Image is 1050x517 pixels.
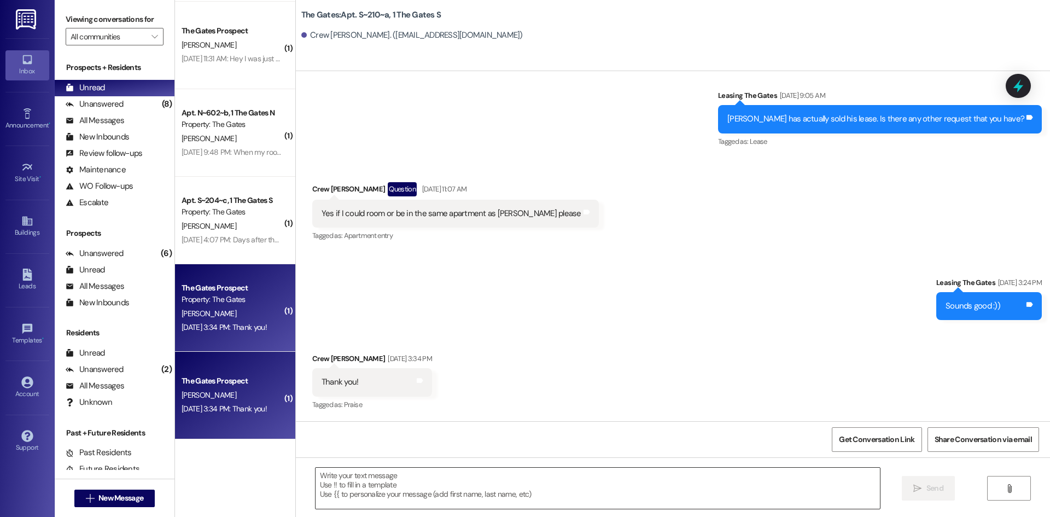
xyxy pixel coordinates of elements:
a: Site Visit • [5,158,49,188]
div: Apt. N~602~b, 1 The Gates N [182,107,283,119]
div: Prospects + Residents [55,62,174,73]
div: Property: The Gates [182,294,283,305]
div: Unanswered [66,248,124,259]
div: New Inbounds [66,297,129,309]
div: Crew [PERSON_NAME]. ([EMAIL_ADDRESS][DOMAIN_NAME]) [301,30,523,41]
div: Unanswered [66,364,124,375]
div: (8) [159,96,174,113]
div: Thank you! [322,376,359,388]
i:  [151,32,157,41]
div: (2) [159,361,174,378]
i:  [86,494,94,503]
div: All Messages [66,380,124,392]
span: [PERSON_NAME] [182,309,236,318]
input: All communities [71,28,146,45]
div: Apt. S~204~c, 1 The Gates S [182,195,283,206]
span: Lease [750,137,767,146]
div: Residents [55,327,174,339]
span: Send [926,483,943,494]
div: [DATE] 11:07 AM [419,183,466,195]
div: Unread [66,347,105,359]
div: All Messages [66,281,124,292]
div: [DATE] 3:24 PM [995,277,1042,288]
div: [DATE] 3:34 PM: Thank you! [182,404,267,414]
a: Account [5,373,49,403]
div: Property: The Gates [182,119,283,130]
div: [DATE] 3:34 PM [385,353,432,364]
div: Review follow-ups [66,148,142,159]
a: Leads [5,265,49,295]
div: Crew [PERSON_NAME] [312,353,432,368]
div: [DATE] 9:05 AM [777,90,825,101]
span: Get Conversation Link [839,434,914,445]
span: Apartment entry [344,231,393,240]
div: [DATE] 3:34 PM: Thank you! [182,322,267,332]
div: Sounds good :)) [946,300,1000,312]
button: Send [902,476,955,501]
span: [PERSON_NAME] [182,390,236,400]
span: [PERSON_NAME] [182,221,236,231]
div: [DATE] 4:07 PM: Days after the move out day or days after I've sold my contract? [182,235,437,245]
div: The Gates Prospect [182,282,283,294]
span: Praise [344,400,362,409]
div: [DATE] 11:31 AM: Hey I was just wondering when I will be refunded? [182,54,388,63]
img: ResiDesk Logo [16,9,38,30]
div: Question [388,182,417,196]
button: Get Conversation Link [832,427,921,452]
i:  [913,484,921,493]
div: Unread [66,82,105,94]
div: Crew [PERSON_NAME] [312,182,599,200]
div: Unread [66,264,105,276]
div: Yes if I could room or be in the same apartment as [PERSON_NAME] please [322,208,581,219]
div: WO Follow-ups [66,181,133,192]
div: Tagged as: [718,133,1042,149]
b: The Gates: Apt. S~210~a, 1 The Gates S [301,9,441,21]
span: • [49,120,50,127]
div: [PERSON_NAME] has actually sold his lease. Is there any other request that you have? [727,113,1024,125]
div: Unanswered [66,98,124,110]
div: All Messages [66,115,124,126]
button: New Message [74,490,155,507]
div: (6) [158,245,174,262]
div: Leasing The Gates [718,90,1042,105]
div: The Gates Prospect [182,375,283,387]
div: Prospects [55,228,174,239]
div: Property: The Gates [182,206,283,218]
a: Templates • [5,320,49,349]
div: Escalate [66,197,108,208]
a: Buildings [5,212,49,241]
div: Past + Future Residents [55,427,174,439]
label: Viewing conversations for [66,11,164,28]
div: Unknown [66,397,112,408]
a: Support [5,427,49,456]
div: Tagged as: [312,397,432,413]
span: [PERSON_NAME] [182,40,236,50]
button: Share Conversation via email [927,427,1039,452]
div: Future Residents [66,463,139,475]
div: Past Residents [66,447,132,458]
span: [PERSON_NAME] [182,133,236,143]
a: Inbox [5,50,49,80]
div: Leasing The Gates [936,277,1042,292]
div: Tagged as: [312,228,599,243]
div: New Inbounds [66,131,129,143]
span: Share Conversation via email [935,434,1032,445]
span: • [39,173,41,181]
span: • [42,335,44,342]
div: Maintenance [66,164,126,176]
i:  [1005,484,1013,493]
span: New Message [98,492,143,504]
div: The Gates Prospect [182,25,283,37]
